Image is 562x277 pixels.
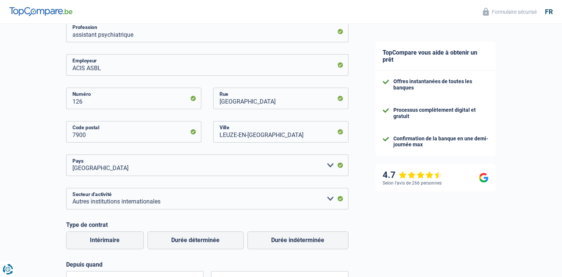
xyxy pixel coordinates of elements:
[478,6,541,18] button: Formulaire sécurisé
[66,231,144,249] label: Intérimaire
[247,231,348,249] label: Durée indéterminée
[66,221,348,228] label: Type de contrat
[383,170,442,180] div: 4.7
[545,8,553,16] div: fr
[393,78,488,91] div: Offres instantanées de toutes les banques
[147,231,244,249] label: Durée déterminée
[383,180,442,186] div: Selon l’avis de 266 personnes
[375,42,496,71] div: TopCompare vous aide à obtenir un prêt
[393,107,488,120] div: Processus complètement digital et gratuit
[393,136,488,148] div: Confirmation de la banque en une demi-journée max
[66,261,348,268] label: Depuis quand
[9,7,72,16] img: TopCompare Logo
